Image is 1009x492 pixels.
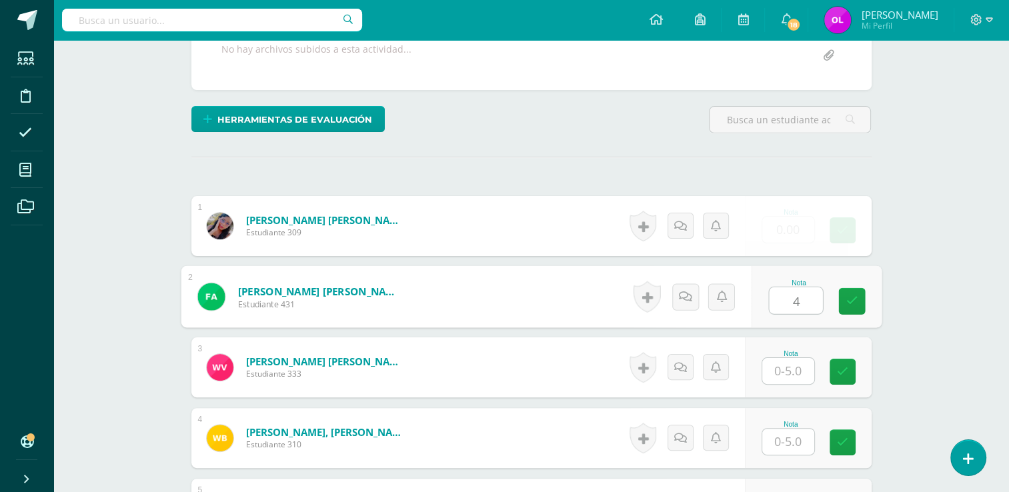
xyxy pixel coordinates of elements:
[769,287,822,314] input: 0-5.0
[246,425,406,439] a: [PERSON_NAME], [PERSON_NAME]
[246,213,406,227] a: [PERSON_NAME] [PERSON_NAME]
[237,284,402,298] a: [PERSON_NAME] [PERSON_NAME]
[221,43,411,69] div: No hay archivos subidos a esta actividad...
[861,20,938,31] span: Mi Perfil
[246,439,406,450] span: Estudiante 310
[237,298,402,310] span: Estudiante 431
[768,279,829,286] div: Nota
[197,283,225,310] img: 023f1f80295569542626c455838e8590.png
[710,107,870,133] input: Busca un estudiante aquí...
[246,355,406,368] a: [PERSON_NAME] [PERSON_NAME]
[762,350,820,357] div: Nota
[861,8,938,21] span: [PERSON_NAME]
[207,354,233,381] img: 15048dfc61d1d3c5589a245d14104e46.png
[762,429,814,455] input: 0-5.0
[207,213,233,239] img: c7e7ce167bc9133f840a6272201b7bd4.png
[207,425,233,451] img: 8fa708b692a4f9e8b40fe8b19bd772b2.png
[762,358,814,384] input: 0-5.0
[217,107,372,132] span: Herramientas de evaluación
[762,421,820,428] div: Nota
[762,209,820,216] div: Nota
[824,7,851,33] img: 443cebf6bb9f7683c39c149316ce9694.png
[246,368,406,379] span: Estudiante 333
[191,106,385,132] a: Herramientas de evaluación
[786,17,801,32] span: 18
[62,9,362,31] input: Busca un usuario...
[762,217,814,243] input: 0-5.0
[246,227,406,238] span: Estudiante 309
